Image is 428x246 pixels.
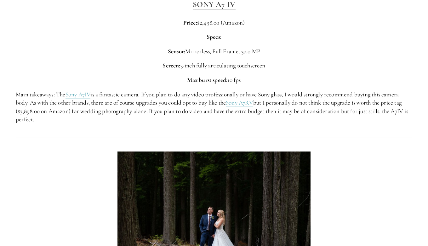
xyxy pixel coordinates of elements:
[168,48,185,55] strong: Sensor:
[183,19,197,26] strong: Price:
[16,19,412,27] p: $2,498.00 (Amazon)
[66,91,91,99] a: Sony A7IV
[207,33,221,40] strong: Specs:
[16,61,412,70] p: 3-inch fully articulating touchscreen
[16,90,412,124] p: Main takeaways: The is a fantastic camera. If you plan to do any video professionally or have Son...
[16,47,412,56] p: Mirrorless, Full Frame, 30.0 MP
[226,99,253,107] a: Sony A7RV
[187,76,227,83] strong: Max burst speed:
[16,76,412,84] p: 10 fps
[163,62,180,69] strong: Screen:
